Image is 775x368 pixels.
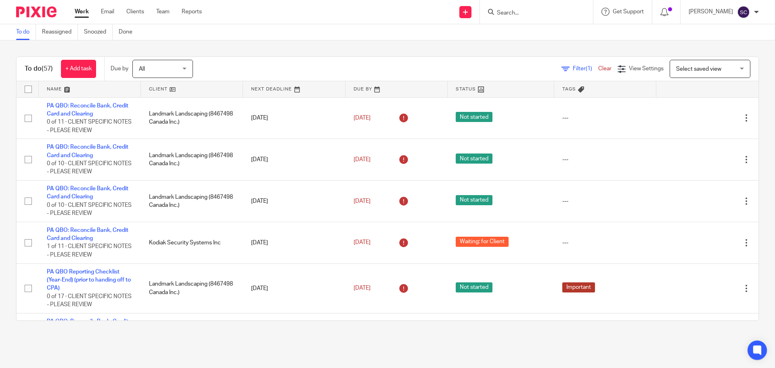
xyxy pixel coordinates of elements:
a: PA QBO: Reconcile Bank, Credit Card and Clearing [47,103,128,117]
span: Not started [456,154,492,164]
td: [DATE] [243,263,345,313]
span: Filter [573,66,598,71]
a: PA QBO: Reconcile Bank, Credit Card and Clearing [47,227,128,241]
span: 0 of 11 · CLIENT SPECIFIC NOTES - PLEASE REVIEW [47,119,132,133]
a: Snoozed [84,24,113,40]
td: Kodiak Security Systems Inc [141,222,243,263]
span: [DATE] [354,198,371,204]
span: Not started [456,195,492,205]
img: svg%3E [737,6,750,19]
a: PA QBO Reporting Checklist (Year-End) (prior to handing off to CPA) [47,269,131,291]
div: --- [562,239,648,247]
span: 1 of 11 · CLIENT SPECIFIC NOTES - PLEASE REVIEW [47,244,132,258]
span: [DATE] [354,115,371,121]
a: Reassigned [42,24,78,40]
span: (57) [42,65,53,72]
span: [DATE] [354,157,371,162]
a: PA QBO: Reconcile Bank, Credit Card and Clearing [47,144,128,158]
a: Reports [182,8,202,16]
a: PA QBO: Reconcile Bank, Credit Card and Clearing [47,319,128,332]
td: Landmark Landscaping (8467498 Canada Inc.) [141,97,243,139]
div: --- [562,197,648,205]
a: PA QBO: Reconcile Bank, Credit Card and Clearing [47,186,128,200]
td: [DATE] [243,313,345,355]
td: Landmark Landscaping (8467498 Canada Inc.) [141,263,243,313]
div: --- [562,114,648,122]
span: 0 of 17 · CLIENT SPECIFIC NOTES - PLEASE REVIEW [47,294,132,308]
span: Select saved view [676,66,721,72]
span: Waiting: for Client [456,237,509,247]
a: Team [156,8,170,16]
span: Not started [456,282,492,292]
td: [DATE] [243,181,345,222]
a: Work [75,8,89,16]
a: To do [16,24,36,40]
span: Get Support [613,9,644,15]
p: [PERSON_NAME] [689,8,733,16]
a: Clear [598,66,612,71]
span: View Settings [629,66,664,71]
td: Landmark Landscaping (8467498 Canada Inc.) [141,181,243,222]
span: [DATE] [354,285,371,291]
a: Done [119,24,138,40]
span: 0 of 10 · CLIENT SPECIFIC NOTES - PLEASE REVIEW [47,202,132,217]
td: Landmark Landscaping (8467498 Canada Inc.) [141,139,243,181]
span: Tags [562,87,576,91]
span: All [139,66,145,72]
td: [DATE] [243,97,345,139]
p: Due by [111,65,128,73]
span: Not started [456,112,492,122]
td: [PERSON_NAME] [141,313,243,355]
td: [DATE] [243,222,345,263]
input: Search [496,10,569,17]
h1: To do [25,65,53,73]
span: Important [562,282,595,292]
span: (1) [586,66,592,71]
div: --- [562,156,648,164]
img: Pixie [16,6,57,17]
a: Clients [126,8,144,16]
td: [DATE] [243,139,345,181]
span: [DATE] [354,240,371,246]
span: 0 of 10 · CLIENT SPECIFIC NOTES - PLEASE REVIEW [47,161,132,175]
a: Email [101,8,114,16]
a: + Add task [61,60,96,78]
